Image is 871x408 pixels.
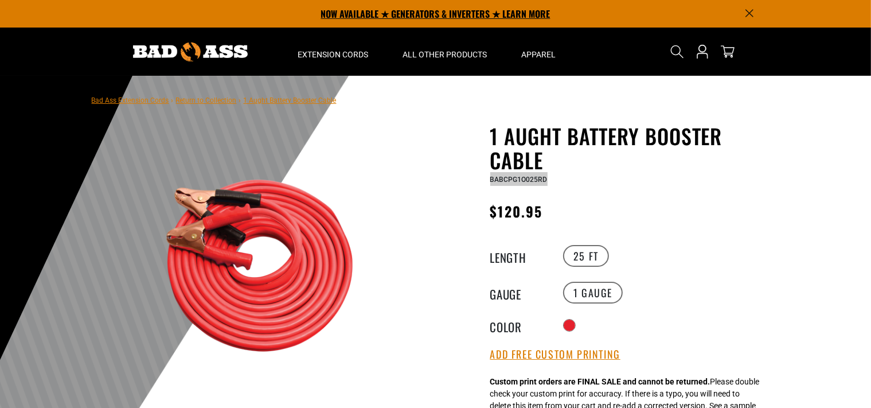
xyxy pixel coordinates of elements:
[239,96,241,104] span: ›
[563,245,609,267] label: 25 FT
[490,377,710,386] strong: Custom print orders are FINAL SALE and cannot be returned.
[133,42,248,61] img: Bad Ass Extension Cords
[490,318,548,333] legend: Color
[403,49,487,60] span: All Other Products
[92,96,169,104] a: Bad Ass Extension Cords
[386,28,505,76] summary: All Other Products
[490,176,548,184] span: BABCPG1O025RD
[281,28,386,76] summary: Extension Cords
[490,285,548,300] legend: Gauge
[490,201,543,222] span: $120.95
[126,126,402,403] img: red
[490,348,620,361] button: Add Free Custom Printing
[505,28,573,76] summary: Apparel
[176,96,237,104] a: Return to Collection
[522,49,556,60] span: Apparel
[490,124,771,172] h1: 1 Aught Battery Booster Cable
[171,96,174,104] span: ›
[298,49,369,60] span: Extension Cords
[244,96,337,104] span: 1 Aught Battery Booster Cable
[668,42,686,61] summary: Search
[490,248,548,263] legend: Length
[92,93,337,107] nav: breadcrumbs
[563,282,623,304] label: 1 Gauge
